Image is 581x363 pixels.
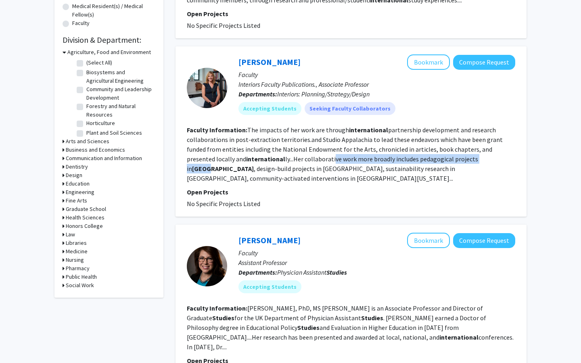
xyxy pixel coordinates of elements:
h3: Business and Economics [66,146,125,154]
iframe: Chat [6,327,34,357]
b: Studies [212,314,234,322]
b: Studies [361,314,383,322]
mat-chip: Accepting Students [238,102,301,115]
h3: Libraries [66,239,87,247]
p: Assistant Professor [238,258,515,267]
h3: Arts and Sciences [66,137,109,146]
b: international [349,126,388,134]
h3: Nursing [66,256,84,264]
h3: Public Health [66,273,97,281]
h3: Health Sciences [66,213,104,222]
h3: Agriculture, Food and Environment [67,48,151,56]
mat-chip: Seeking Faculty Collaborators [305,102,395,115]
a: [PERSON_NAME] [238,57,301,67]
h3: Education [66,179,90,188]
label: Horticulture [86,119,115,127]
h3: Fine Arts [66,196,87,205]
button: Add Leslie Woltenberg to Bookmarks [407,233,450,248]
h2: Division & Department: [63,35,155,45]
p: Faculty [238,248,515,258]
button: Add Rebekah Radtke to Bookmarks [407,54,450,70]
label: Medical Resident(s) / Medical Fellow(s) [72,2,155,19]
p: Faculty [238,70,515,79]
fg-read-more: [PERSON_NAME], PhD, MS [PERSON_NAME] is an Associate Professor and Director of Graduate for the U... [187,304,514,351]
h3: Graduate School [66,205,106,213]
p: Interiors Faculty Publications., Associate Professor [238,79,515,89]
p: Open Projects [187,187,515,197]
b: Studies [297,323,320,332]
b: international [439,333,479,341]
fg-read-more: The impacts of her work are through partnership development and research collaborations in post-e... [187,126,503,182]
label: (Select All) [86,58,112,67]
b: Faculty Information: [187,126,247,134]
button: Compose Request to Leslie Woltenberg [453,233,515,248]
h3: Pharmacy [66,264,90,273]
h3: Law [66,230,75,239]
label: Biosystems and Agricultural Engineering [86,68,153,85]
h3: Medicine [66,247,88,256]
h3: Design [66,171,82,179]
span: Physician Assistant [277,268,347,276]
mat-chip: Accepting Students [238,280,301,293]
h3: Honors College [66,222,103,230]
h3: Social Work [66,281,94,290]
button: Compose Request to Rebekah Radtke [453,55,515,70]
b: Departments: [238,268,277,276]
a: [PERSON_NAME] [238,235,301,245]
h3: Engineering [66,188,94,196]
b: Faculty Information: [187,304,247,312]
b: Departments: [238,90,277,98]
h3: Communication and Information [66,154,142,163]
b: international [246,155,285,163]
p: Open Projects [187,9,515,19]
span: No Specific Projects Listed [187,200,260,208]
label: Forestry and Natural Resources [86,102,153,119]
label: Plant and Soil Sciences [86,129,142,137]
b: Studies [326,268,347,276]
label: Faculty [72,19,90,27]
b: [GEOGRAPHIC_DATA] [192,165,254,173]
span: No Specific Projects Listed [187,21,260,29]
h3: Dentistry [66,163,88,171]
label: Community and Leadership Development [86,85,153,102]
span: Interiors: Planning/Strategy/Design [277,90,370,98]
